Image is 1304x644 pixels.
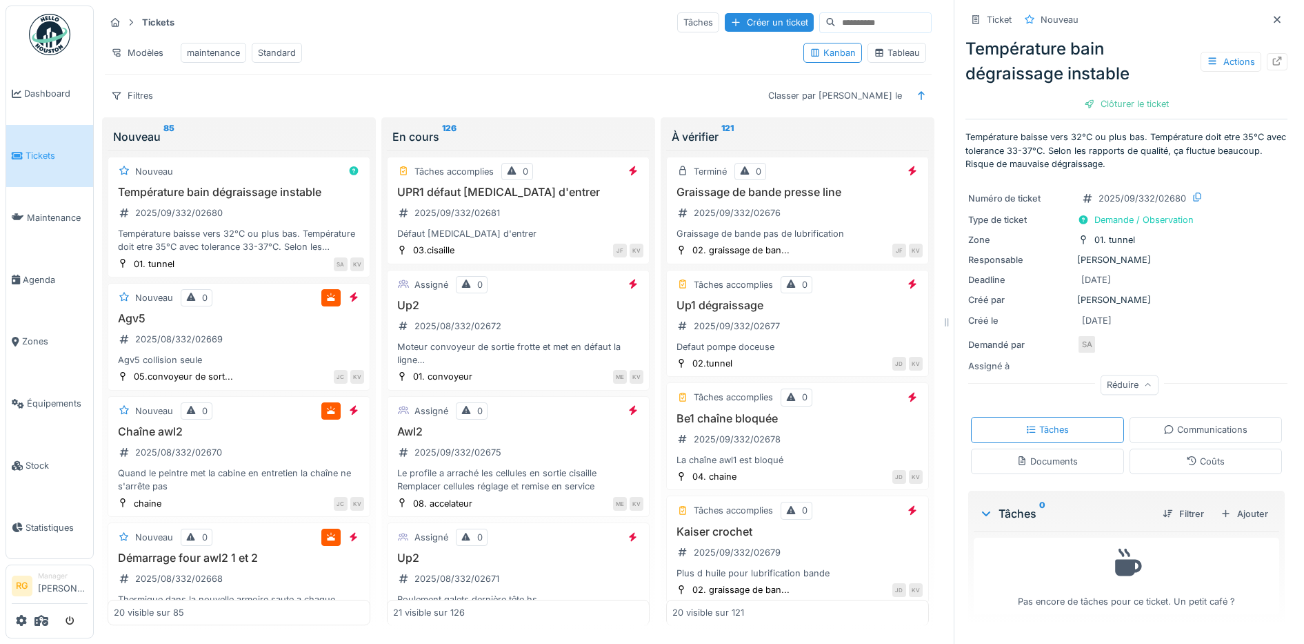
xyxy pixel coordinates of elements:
[672,412,923,425] h3: Be1 chaîne bloquée
[672,128,923,145] div: À vérifier
[202,531,208,544] div: 0
[613,244,627,257] div: JF
[187,46,240,59] div: maintenance
[694,391,773,404] div: Tâches accomplies
[6,125,93,187] a: Tickets
[892,470,906,484] div: JD
[909,583,923,597] div: KV
[413,244,454,257] div: 03.cisaille
[413,497,472,510] div: 08. accelateur
[26,149,88,162] span: Tickets
[979,505,1152,522] div: Tâches
[477,404,483,418] div: 0
[137,16,180,29] strong: Tickets
[135,404,173,418] div: Nouveau
[414,165,494,178] div: Tâches accomplies
[630,244,643,257] div: KV
[968,253,1285,266] div: [PERSON_NAME]
[672,606,744,619] div: 20 visible sur 121
[725,13,814,32] div: Créer un ticket
[968,293,1285,306] div: [PERSON_NAME]
[393,593,643,619] div: Roulement galets dernière tête hs Remplacer roulements ok
[393,467,643,493] div: Le profile a arraché les cellules en sortie cisaille Remplacer cellules réglage et remise en service
[393,425,643,438] h3: Awl2
[477,278,483,291] div: 0
[114,606,184,619] div: 20 visible sur 85
[414,572,499,585] div: 2025/08/332/02671
[892,244,906,257] div: JF
[414,206,500,219] div: 2025/09/332/02681
[27,211,88,224] span: Maintenance
[802,391,808,404] div: 0
[334,370,348,384] div: JC
[114,227,364,253] div: Température baisse vers 32°C ou plus bas. Température doit etre 35°C avec tolerance 33-37°C. Selo...
[26,459,88,472] span: Stock
[413,370,472,383] div: 01. convoyeur
[1077,335,1096,354] div: SA
[114,425,364,438] h3: Chaîne awl2
[909,244,923,257] div: KV
[694,278,773,291] div: Tâches accomplies
[692,470,736,483] div: 04. chaine
[414,320,501,333] div: 2025/08/332/02672
[6,435,93,497] a: Stock
[909,470,923,484] div: KV
[350,497,364,511] div: KV
[1025,423,1069,436] div: Tâches
[1101,375,1158,395] div: Réduire
[202,291,208,304] div: 0
[6,63,93,125] a: Dashboard
[477,531,483,544] div: 0
[393,552,643,565] h3: Up2
[968,233,1072,246] div: Zone
[694,433,781,446] div: 2025/09/332/02678
[135,572,223,585] div: 2025/08/332/02668
[27,397,88,410] span: Équipements
[756,165,761,178] div: 0
[393,186,643,199] h3: UPR1 défaut [MEDICAL_DATA] d'entrer
[692,244,790,257] div: 02. graissage de ban...
[694,504,773,517] div: Tâches accomplies
[892,357,906,371] div: JD
[392,128,644,145] div: En cours
[134,370,233,383] div: 05.convoyeur de sort...
[135,291,173,304] div: Nouveau
[114,353,364,367] div: Agv5 collision seule
[968,192,1072,205] div: Numéro de ticket
[694,546,781,559] div: 2025/09/332/02679
[1082,314,1112,327] div: [DATE]
[694,206,781,219] div: 2025/09/332/02676
[114,312,364,325] h3: Agv5
[24,87,88,100] span: Dashboard
[802,504,808,517] div: 0
[613,370,627,384] div: ME
[909,357,923,371] div: KV
[968,360,1072,373] div: Assigné à
[6,373,93,435] a: Équipements
[350,257,364,271] div: KV
[692,583,790,596] div: 02. graissage de ban...
[6,496,93,558] a: Statistiques
[12,576,32,596] li: RG
[38,571,88,581] div: Manager
[672,299,923,312] h3: Up1 dégraissage
[1094,233,1135,246] div: 01. tunnel
[334,257,348,271] div: SA
[965,130,1287,170] p: Température baisse vers 32°C ou plus bas. Température doit etre 35°C avec tolerance 33-37°C. Selo...
[22,335,88,348] span: Zones
[393,299,643,312] h3: Up2
[393,606,465,619] div: 21 visible sur 126
[135,446,222,459] div: 2025/08/332/02670
[677,12,719,32] div: Tâches
[672,453,923,467] div: La chaîne awl1 est bloqué
[105,86,159,106] div: Filtres
[694,165,727,178] div: Terminé
[672,340,923,353] div: Defaut pompe doceuse
[1016,455,1078,468] div: Documents
[414,404,448,418] div: Assigné
[523,165,528,178] div: 0
[672,567,923,580] div: Plus d huile pour lubrification bande
[1041,13,1079,26] div: Nouveau
[134,257,174,271] div: 01. tunnel
[630,497,643,511] div: KV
